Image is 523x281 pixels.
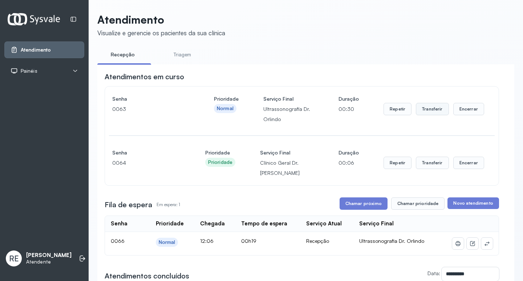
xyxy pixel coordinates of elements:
[338,148,359,158] h4: Duração
[97,29,225,37] div: Visualize e gerencie os pacientes da sua clínica
[112,104,189,114] p: 0063
[260,148,314,158] h4: Serviço Final
[157,200,180,210] p: Em espera: 1
[338,104,359,114] p: 00:30
[21,47,51,53] span: Atendimento
[200,220,225,227] div: Chegada
[416,103,449,115] button: Transferir
[241,220,287,227] div: Tempo de espera
[263,94,314,104] h4: Serviço Final
[263,104,314,124] p: Ultrassonografia Dr. Orlindo
[105,200,152,210] h3: Fila de espera
[157,49,208,61] a: Triagem
[26,259,72,265] p: Atendente
[427,270,440,276] label: Data:
[384,157,411,169] button: Repetir
[241,238,256,244] span: 00h19
[156,220,184,227] div: Prioridade
[112,148,181,158] h4: Senha
[21,68,37,74] span: Painéis
[112,94,189,104] h4: Senha
[340,197,388,210] button: Chamar próximo
[97,13,225,26] p: Atendimento
[200,238,214,244] span: 12:06
[8,13,60,25] img: Logotipo do estabelecimento
[205,148,235,158] h4: Prioridade
[453,103,484,115] button: Encerrar
[159,239,175,245] div: Normal
[260,158,314,178] p: Clínico Geral Dr. [PERSON_NAME]
[111,220,127,227] div: Senha
[26,252,72,259] p: [PERSON_NAME]
[306,238,348,244] div: Recepção
[338,94,359,104] h4: Duração
[112,158,181,168] p: 0064
[105,72,184,82] h3: Atendimentos em curso
[208,159,232,165] div: Prioridade
[416,157,449,169] button: Transferir
[359,238,424,244] span: Ultrassonografia Dr. Orlindo
[391,197,445,210] button: Chamar prioridade
[11,46,78,53] a: Atendimento
[214,94,239,104] h4: Prioridade
[105,271,189,281] h3: Atendimentos concluídos
[217,105,234,112] div: Normal
[453,157,484,169] button: Encerrar
[447,197,499,209] button: Novo atendimento
[97,49,148,61] a: Recepção
[338,158,359,168] p: 00:06
[359,220,394,227] div: Serviço Final
[306,220,342,227] div: Serviço Atual
[111,238,125,244] span: 0066
[384,103,411,115] button: Repetir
